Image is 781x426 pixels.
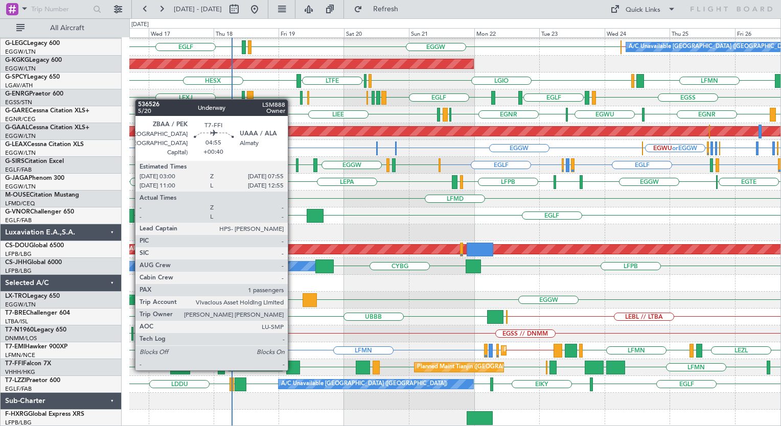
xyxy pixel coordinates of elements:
[5,183,36,191] a: EGGW/LTN
[5,259,62,266] a: CS-JHHGlobal 6000
[504,343,602,358] div: Planned Maint [GEOGRAPHIC_DATA]
[5,368,35,376] a: VHHH/HKG
[5,327,34,333] span: T7-N1960
[5,149,36,157] a: EGGW/LTN
[31,2,90,17] input: Trip Number
[5,57,29,63] span: G-KGKG
[5,99,32,106] a: EGSS/STN
[5,385,32,393] a: EGLF/FAB
[5,158,64,164] a: G-SIRSCitation Excel
[139,326,254,341] div: AOG Maint London ([GEOGRAPHIC_DATA])
[5,40,60,46] a: G-LEGCLegacy 600
[5,259,27,266] span: CS-JHH
[5,91,63,97] a: G-ENRGPraetor 600
[5,91,29,97] span: G-ENRG
[5,141,84,148] a: G-LEAXCessna Citation XLS
[5,48,36,56] a: EGGW/LTN
[5,192,79,198] a: M-OUSECitation Mustang
[5,250,32,258] a: LFPB/LBG
[5,65,36,73] a: EGGW/LTN
[5,217,32,224] a: EGLF/FAB
[417,360,536,375] div: Planned Maint Tianjin ([GEOGRAPHIC_DATA])
[149,28,214,37] div: Wed 17
[5,175,64,181] a: G-JAGAPhenom 300
[174,5,222,14] span: [DATE] - [DATE]
[5,125,29,131] span: G-GAAL
[5,351,35,359] a: LFMN/NCE
[5,361,23,367] span: T7-FFI
[605,1,681,17] button: Quick Links
[474,28,539,37] div: Mon 22
[5,293,27,299] span: LX-TRO
[5,115,36,123] a: EGNR/CEG
[364,6,407,13] span: Refresh
[5,166,32,174] a: EGLF/FAB
[5,192,30,198] span: M-OUSE
[605,28,670,37] div: Wed 24
[11,20,111,36] button: All Aircraft
[5,175,29,181] span: G-JAGA
[27,25,108,32] span: All Aircraft
[5,57,62,63] a: G-KGKGLegacy 600
[5,141,27,148] span: G-LEAX
[539,28,604,37] div: Tue 23
[349,1,410,17] button: Refresh
[5,40,27,46] span: G-LEGC
[5,243,29,249] span: CS-DOU
[5,310,26,316] span: T7-BRE
[5,377,60,384] a: T7-LZZIPraetor 600
[5,377,26,384] span: T7-LZZI
[5,82,33,89] a: LGAV/ATH
[281,376,447,392] div: A/C Unavailable [GEOGRAPHIC_DATA] ([GEOGRAPHIC_DATA])
[5,293,60,299] a: LX-TROLegacy 650
[5,361,51,367] a: T7-FFIFalcon 7X
[214,28,279,37] div: Thu 18
[409,28,474,37] div: Sun 21
[5,209,30,215] span: G-VNOR
[5,344,67,350] a: T7-EMIHawker 900XP
[5,335,37,342] a: DNMM/LOS
[5,318,28,325] a: LTBA/ISL
[5,411,84,417] a: F-HXRGGlobal Express XRS
[5,74,27,80] span: G-SPCY
[5,267,32,275] a: LFPB/LBG
[670,28,734,37] div: Thu 25
[5,310,70,316] a: T7-BREChallenger 604
[5,108,29,114] span: G-GARE
[5,74,60,80] a: G-SPCYLegacy 650
[626,5,660,15] div: Quick Links
[5,301,36,309] a: EGGW/LTN
[279,28,343,37] div: Fri 19
[5,132,36,140] a: EGGW/LTN
[5,158,25,164] span: G-SIRS
[5,327,66,333] a: T7-N1960Legacy 650
[131,20,149,29] div: [DATE]
[5,411,28,417] span: F-HXRG
[5,209,74,215] a: G-VNORChallenger 650
[5,200,35,207] a: LFMD/CEQ
[5,108,89,114] a: G-GARECessna Citation XLS+
[5,243,64,249] a: CS-DOUGlobal 6500
[344,28,409,37] div: Sat 20
[5,125,89,131] a: G-GAALCessna Citation XLS+
[5,344,25,350] span: T7-EMI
